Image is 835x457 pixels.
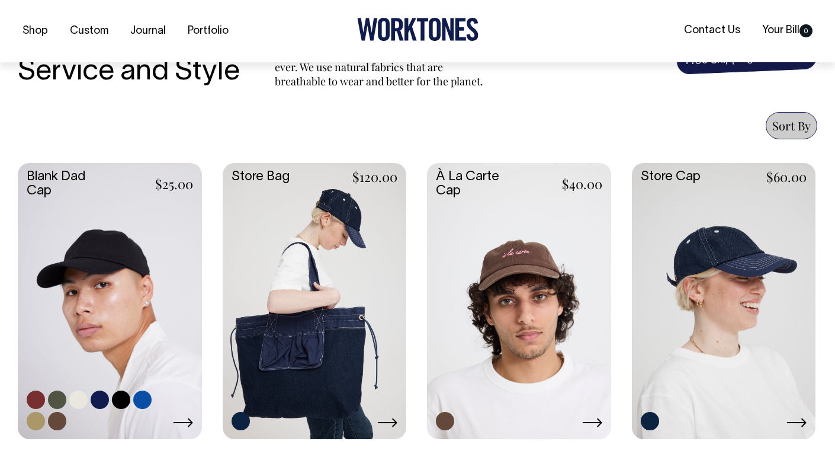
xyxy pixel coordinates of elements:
span: 0 [799,24,812,37]
a: Custom [65,21,113,41]
a: Journal [126,21,171,41]
a: Your Bill0 [757,21,817,40]
span: Sort By [772,117,811,133]
a: Shop [18,21,53,41]
a: Portfolio [183,21,233,41]
a: Contact Us [679,21,745,40]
